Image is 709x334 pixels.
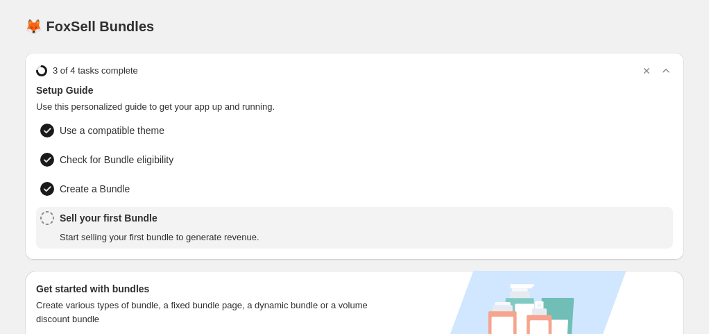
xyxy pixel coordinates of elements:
[25,18,154,35] h1: 🦊 FoxSell Bundles
[36,299,381,326] span: Create various types of bundle, a fixed bundle page, a dynamic bundle or a volume discount bundle
[60,182,130,196] span: Create a Bundle
[60,211,259,225] span: Sell your first Bundle
[53,64,138,78] span: 3 of 4 tasks complete
[36,100,673,114] span: Use this personalized guide to get your app up and running.
[60,124,164,137] span: Use a compatible theme
[60,231,259,244] span: Start selling your first bundle to generate revenue.
[36,83,673,97] span: Setup Guide
[36,282,381,296] h3: Get started with bundles
[60,153,173,167] span: Check for Bundle eligibility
